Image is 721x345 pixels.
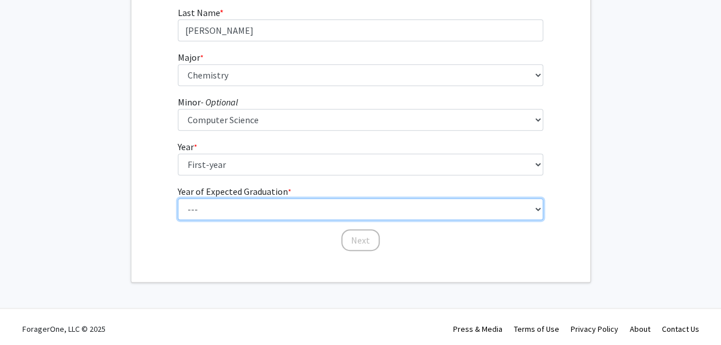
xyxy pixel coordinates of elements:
a: Contact Us [662,324,699,334]
button: Next [341,229,380,251]
label: Major [178,50,204,64]
a: Terms of Use [514,324,559,334]
label: Year of Expected Graduation [178,185,291,198]
span: Last Name [178,7,220,18]
a: Privacy Policy [571,324,618,334]
iframe: Chat [9,293,49,336]
a: About [630,324,650,334]
label: Minor [178,95,238,109]
label: Year [178,140,197,154]
a: Press & Media [453,324,502,334]
i: - Optional [201,96,238,108]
